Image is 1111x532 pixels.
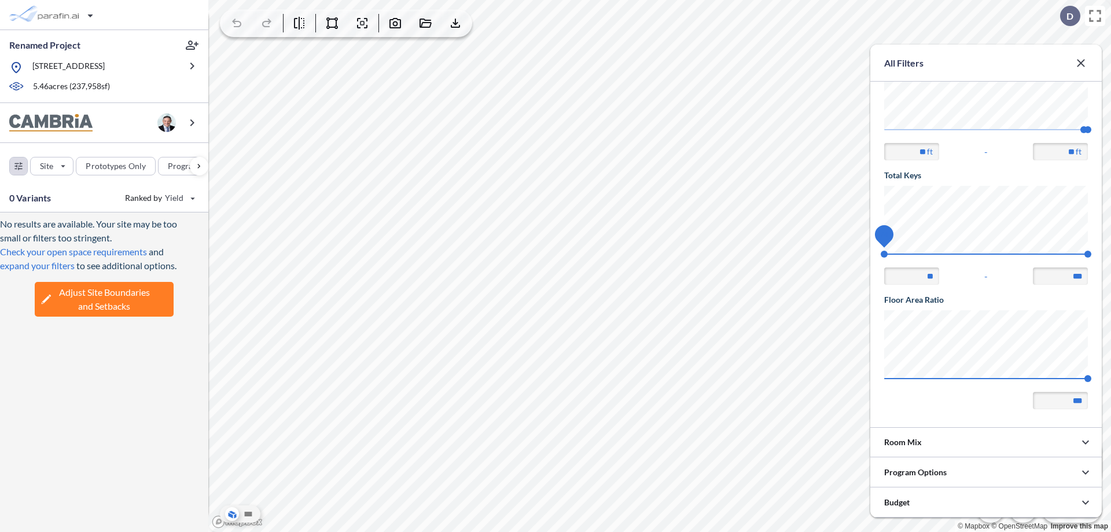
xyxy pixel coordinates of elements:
[116,189,203,207] button: Ranked by Yield
[86,160,146,172] p: Prototypes Only
[927,146,933,157] label: ft
[884,143,1088,160] div: -
[158,157,220,175] button: Program
[157,113,176,132] img: user logo
[991,522,1047,530] a: OpenStreetMap
[884,436,922,448] p: Room Mix
[241,507,255,521] button: Site Plan
[884,170,1088,181] h5: Total Keys
[32,60,105,75] p: [STREET_ADDRESS]
[76,157,156,175] button: Prototypes Only
[225,507,239,521] button: Aerial View
[884,56,924,70] p: All Filters
[9,39,80,52] p: Renamed Project
[1066,11,1073,21] p: D
[884,267,1088,285] div: -
[9,114,93,132] img: BrandImage
[884,497,910,508] p: Budget
[40,160,53,172] p: Site
[35,282,174,317] button: Adjust Site Boundariesand Setbacks
[33,80,110,93] p: 5.46 acres ( 237,958 sf)
[884,294,1088,306] h5: Floor Area Ratio
[165,192,184,204] span: Yield
[168,160,200,172] p: Program
[884,467,947,478] p: Program Options
[958,522,989,530] a: Mapbox
[9,191,51,205] p: 0 Variants
[1076,146,1081,157] label: ft
[212,515,263,529] a: Mapbox homepage
[59,285,150,313] span: Adjust Site Boundaries and Setbacks
[1051,522,1108,530] a: Improve this map
[30,157,73,175] button: Site
[880,230,888,239] span: 74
